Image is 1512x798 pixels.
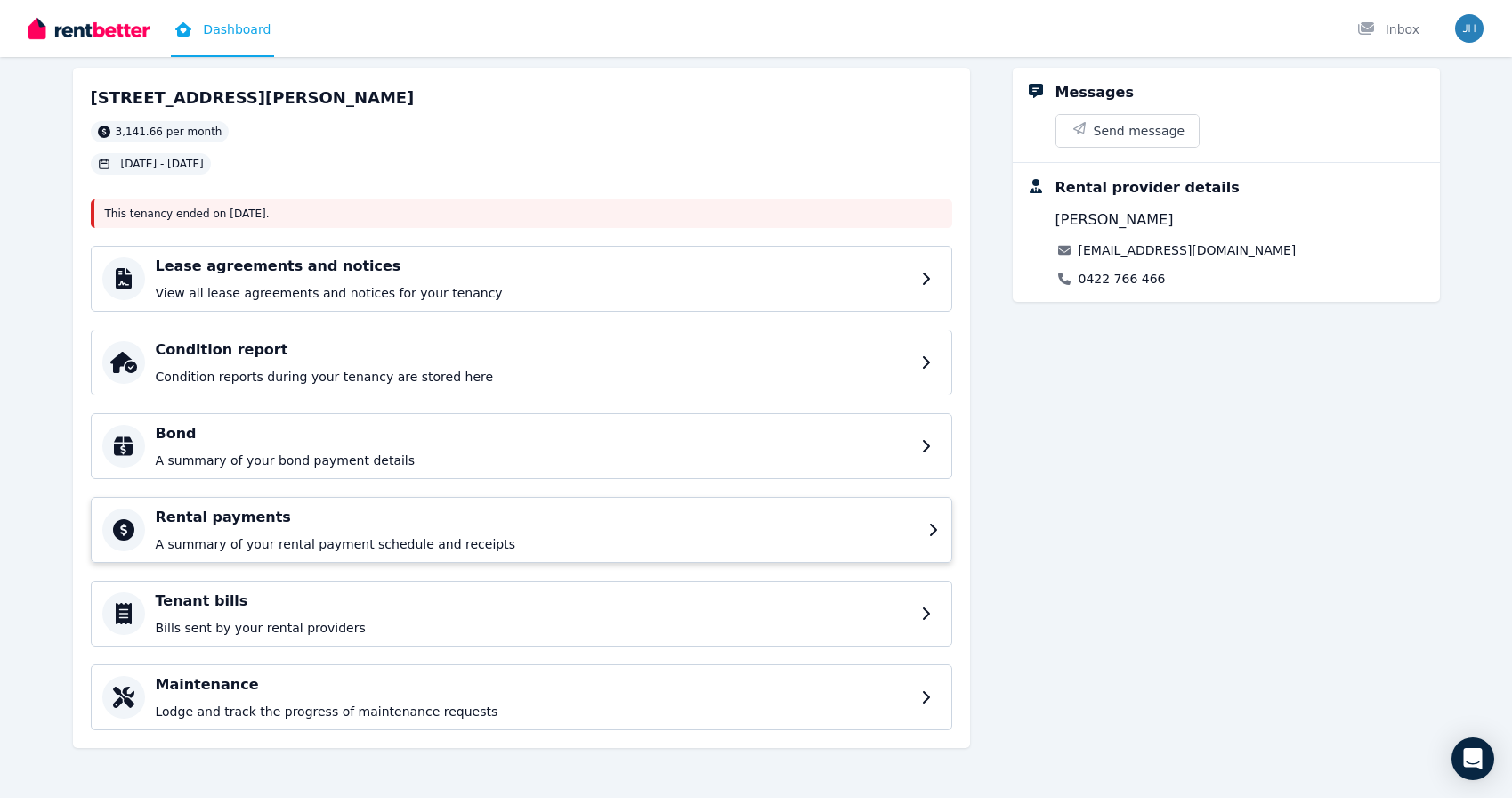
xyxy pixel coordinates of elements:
p: Condition reports during your tenancy are stored here [156,368,910,386]
div: Inbox [1357,20,1419,38]
p: Lodge and track the progress of maintenance requests [156,703,910,721]
h4: Condition report [156,339,910,361]
h4: Bond [156,423,910,444]
img: RentBetter [28,15,150,42]
span: Send message [1094,122,1185,140]
p: A summary of your bond payment details [156,452,910,469]
h4: Maintenance [156,674,910,696]
span: [PERSON_NAME] [1055,209,1174,231]
div: Messages [1055,82,1134,103]
h4: Tenant bills [156,590,910,612]
h2: [STREET_ADDRESS][PERSON_NAME] [91,85,415,110]
span: [DATE] - [DATE] [121,157,204,171]
button: Send message [1056,115,1200,147]
img: Jhon Stiven Suarez Franco [1455,14,1484,43]
div: Rental provider details [1055,177,1240,199]
a: 0422 766 466 [1079,270,1166,288]
div: This tenancy ended on [DATE] . [91,199,952,228]
a: [EMAIL_ADDRESS][DOMAIN_NAME] [1079,241,1297,259]
p: A summary of your rental payment schedule and receipts [156,535,918,553]
div: Open Intercom Messenger [1451,737,1494,780]
span: 3,141.66 per month [116,125,222,139]
h4: Lease agreements and notices [156,256,910,277]
h4: Rental payments [156,507,918,528]
p: Bills sent by your rental providers [156,619,910,637]
p: View all lease agreements and notices for your tenancy [156,284,910,302]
